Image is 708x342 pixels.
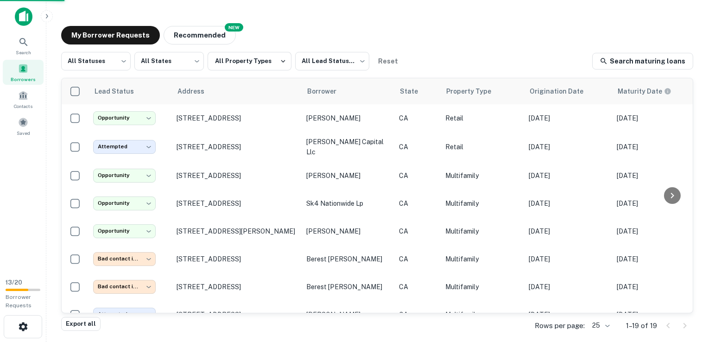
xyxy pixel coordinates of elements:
a: Search maturing loans [592,53,693,70]
p: [DATE] [617,282,695,292]
p: CA [399,282,436,292]
th: Maturity dates displayed may be estimated. Please contact the lender for the most accurate maturi... [612,78,700,104]
p: [STREET_ADDRESS] [177,171,297,180]
a: Borrowers [3,60,44,85]
a: Search [3,33,44,58]
p: CA [399,113,436,123]
p: CA [399,142,436,152]
p: [STREET_ADDRESS][PERSON_NAME] [177,227,297,235]
span: Search [16,49,31,56]
p: CA [399,226,436,236]
p: sk4 nationwide lp [306,198,390,209]
p: [STREET_ADDRESS] [177,283,297,291]
span: Property Type [446,86,503,97]
p: [DATE] [529,198,607,209]
span: Address [177,86,216,97]
th: Borrower [302,78,394,104]
p: Retail [445,113,519,123]
p: berest [PERSON_NAME] [306,254,390,264]
span: Maturity dates displayed may be estimated. Please contact the lender for the most accurate maturi... [618,86,683,96]
span: Borrower [307,86,348,97]
p: [DATE] [529,142,607,152]
div: All Lead Statuses [295,49,369,73]
th: State [394,78,441,104]
p: [DATE] [617,113,695,123]
a: Saved [3,114,44,139]
p: [STREET_ADDRESS] [177,255,297,263]
p: [DATE] [617,171,695,181]
h6: Maturity Date [618,86,662,96]
p: [DATE] [529,113,607,123]
div: Opportunity [93,111,156,125]
p: [DATE] [617,254,695,264]
p: Multifamily [445,171,519,181]
p: [PERSON_NAME] [306,113,390,123]
div: Bad contact info [93,280,156,293]
button: Recommended [164,26,236,44]
div: Attempted [93,308,156,321]
th: Lead Status [88,78,172,104]
p: [PERSON_NAME] [306,171,390,181]
p: CA [399,198,436,209]
button: All Property Types [208,52,291,70]
p: CA [399,310,436,320]
p: [DATE] [529,282,607,292]
span: Borrower Requests [6,294,32,309]
p: [STREET_ADDRESS] [177,114,297,122]
button: My Borrower Requests [61,26,160,44]
p: [DATE] [529,254,607,264]
p: [PERSON_NAME] [306,310,390,320]
p: [DATE] [617,142,695,152]
p: Multifamily [445,198,519,209]
p: [DATE] [529,171,607,181]
p: [DATE] [617,198,695,209]
p: [PERSON_NAME] [306,226,390,236]
p: [STREET_ADDRESS] [177,143,297,151]
span: 13 / 20 [6,279,22,286]
p: [PERSON_NAME] capital llc [306,137,390,157]
a: Contacts [3,87,44,112]
p: Multifamily [445,226,519,236]
p: berest [PERSON_NAME] [306,282,390,292]
img: capitalize-icon.png [15,7,32,26]
span: Saved [17,129,30,137]
p: 1–19 of 19 [626,320,657,331]
div: Bad contact info [93,252,156,266]
p: Multifamily [445,254,519,264]
div: All States [134,49,204,73]
p: [DATE] [617,310,695,320]
th: Property Type [441,78,524,104]
div: Maturity dates displayed may be estimated. Please contact the lender for the most accurate maturi... [618,86,671,96]
div: Attempted [93,140,156,153]
div: Opportunity [93,196,156,210]
p: Multifamily [445,310,519,320]
div: Opportunity [93,224,156,238]
p: [DATE] [617,226,695,236]
div: NEW [225,23,243,32]
span: State [400,86,430,97]
p: [DATE] [529,310,607,320]
div: Opportunity [93,169,156,182]
p: Retail [445,142,519,152]
span: Origination Date [530,86,595,97]
p: Multifamily [445,282,519,292]
button: Reset [373,52,403,70]
span: Borrowers [11,76,36,83]
div: All Statuses [61,49,131,73]
button: Export all [61,317,101,331]
th: Address [172,78,302,104]
div: 25 [588,319,611,332]
p: Rows per page: [535,320,585,331]
p: [STREET_ADDRESS] [177,199,297,208]
th: Origination Date [524,78,612,104]
p: [STREET_ADDRESS] [177,310,297,319]
span: Lead Status [94,86,146,97]
p: [DATE] [529,226,607,236]
p: CA [399,254,436,264]
p: CA [399,171,436,181]
span: Contacts [14,102,32,110]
